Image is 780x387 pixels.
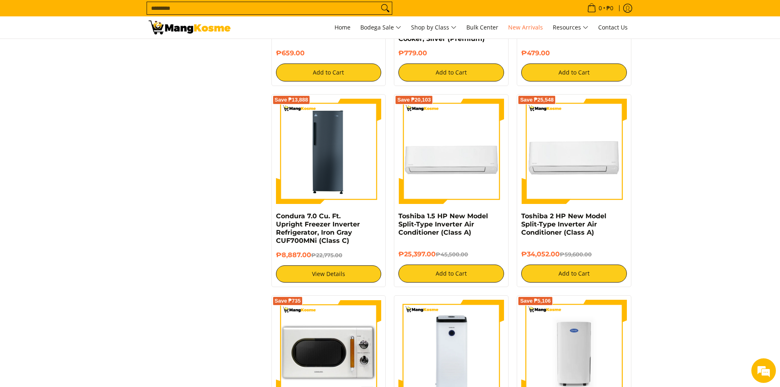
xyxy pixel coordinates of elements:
button: Add to Cart [276,63,382,81]
a: New Arrivals [504,16,547,38]
button: Add to Cart [521,265,627,283]
span: Save ₱25,548 [520,97,554,102]
span: New Arrivals [508,23,543,31]
h6: ₱25,397.00 [398,250,504,258]
em: Submit [120,252,149,263]
img: Toshiba 2 HP New Model Split-Type Inverter Air Conditioner (Class A) [521,99,627,204]
a: Toshiba 1.5 HP New Model Split-Type Inverter Air Conditioner (Class A) [398,212,488,236]
span: Bodega Sale [360,23,401,33]
span: Save ₱5,106 [520,299,551,303]
span: Bulk Center [466,23,498,31]
span: Contact Us [598,23,628,31]
span: Save ₱13,888 [275,97,308,102]
h6: ₱479.00 [521,49,627,57]
span: ₱0 [605,5,615,11]
del: ₱45,500.00 [436,251,468,258]
button: Add to Cart [398,265,504,283]
textarea: Type your message and click 'Submit' [4,224,156,252]
a: Resources [549,16,592,38]
div: Leave a message [43,46,138,57]
a: Rabbit 1.5 L G Glass Lid with Steamer Rice Cooker, Silver (Premium) [398,18,485,43]
h6: ₱8,887.00 [276,251,382,259]
del: ₱22,775.00 [311,252,342,258]
a: Toshiba 2 HP New Model Split-Type Inverter Air Conditioner (Class A) [521,212,606,236]
span: 0 [597,5,603,11]
nav: Main Menu [239,16,632,38]
span: Shop by Class [411,23,457,33]
span: Save ₱735 [275,299,301,303]
a: Contact Us [594,16,632,38]
img: Condura 7.0 Cu. Ft. Upright Freezer Inverter Refrigerator, Iron Gray CUF700MNi (Class C) [276,99,382,204]
a: Bulk Center [462,16,502,38]
a: Bodega Sale [356,16,405,38]
span: Resources [553,23,588,33]
a: Home [330,16,355,38]
img: Toshiba 1.5 HP New Model Split-Type Inverter Air Conditioner (Class A) [398,99,504,204]
h6: ₱779.00 [398,49,504,57]
span: Save ₱20,103 [397,97,431,102]
span: Home [335,23,350,31]
span: • [585,4,616,13]
div: Minimize live chat window [134,4,154,24]
button: Add to Cart [398,63,504,81]
span: We are offline. Please leave us a message. [17,103,143,186]
h6: ₱659.00 [276,49,382,57]
del: ₱59,600.00 [560,251,592,258]
a: Condura 7.0 Cu. Ft. Upright Freezer Inverter Refrigerator, Iron Gray CUF700MNi (Class C) [276,212,360,244]
a: View Details [276,265,382,283]
a: Shop by Class [407,16,461,38]
img: New Arrivals: Fresh Release from The Premium Brands l Mang Kosme [149,20,231,34]
button: Add to Cart [521,63,627,81]
button: Search [379,2,392,14]
h6: ₱34,052.00 [521,250,627,258]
